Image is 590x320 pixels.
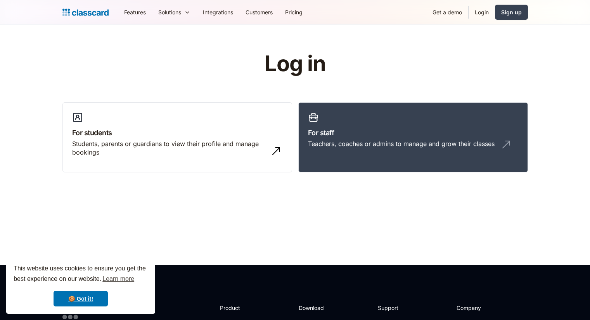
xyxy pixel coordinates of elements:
[54,291,108,306] a: dismiss cookie message
[279,3,309,21] a: Pricing
[501,8,522,16] div: Sign up
[62,7,109,18] a: home
[308,127,518,138] h3: For staff
[101,273,135,285] a: learn more about cookies
[158,8,181,16] div: Solutions
[220,304,261,312] h2: Product
[72,127,282,138] h3: For students
[378,304,409,312] h2: Support
[62,102,292,173] a: For studentsStudents, parents or guardians to view their profile and manage bookings
[426,3,468,21] a: Get a demo
[495,5,528,20] a: Sign up
[152,3,197,21] div: Solutions
[469,3,495,21] a: Login
[457,304,508,312] h2: Company
[239,3,279,21] a: Customers
[6,256,155,314] div: cookieconsent
[118,3,152,21] a: Features
[298,102,528,173] a: For staffTeachers, coaches or admins to manage and grow their classes
[14,264,148,285] span: This website uses cookies to ensure you get the best experience on our website.
[172,52,418,76] h1: Log in
[308,139,495,148] div: Teachers, coaches or admins to manage and grow their classes
[299,304,330,312] h2: Download
[72,139,267,157] div: Students, parents or guardians to view their profile and manage bookings
[197,3,239,21] a: Integrations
